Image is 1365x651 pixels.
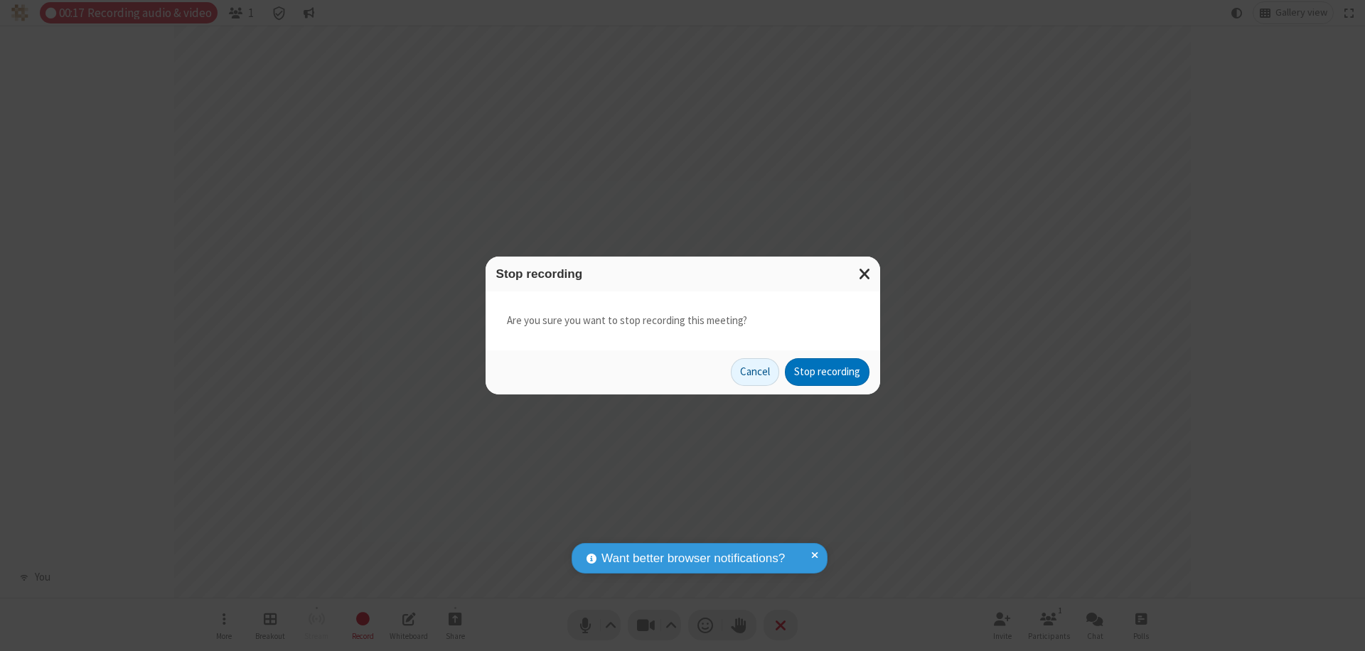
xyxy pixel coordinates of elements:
button: Stop recording [785,358,869,387]
button: Close modal [850,257,880,291]
div: Are you sure you want to stop recording this meeting? [486,291,880,350]
h3: Stop recording [496,267,869,281]
button: Cancel [731,358,779,387]
span: Want better browser notifications? [601,549,785,568]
